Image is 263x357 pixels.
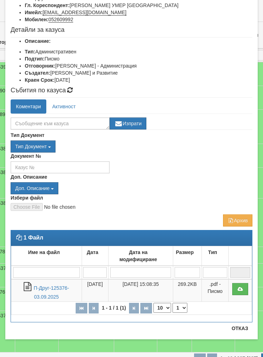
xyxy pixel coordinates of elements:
b: Имейл: [25,10,42,15]
b: Описание: [25,38,51,44]
td: Тип: No sort applied, activate to apply an ascending sort [201,246,229,266]
button: Архив [223,214,252,226]
b: Гл. Кореспондент: [25,2,70,8]
label: Избери файл [11,194,43,201]
label: Тип Документ [11,132,45,139]
button: Предишна страница [89,303,99,313]
li: Административен [25,48,252,55]
li: [PERSON_NAME] УМЕР [GEOGRAPHIC_DATA] [25,2,252,9]
label: Документ № [11,152,41,160]
h4: Детайли за казуса [11,27,252,34]
b: Тип [208,249,217,255]
td: Дата на модифициране: No sort applied, activate to apply an ascending sort [108,246,173,266]
b: Дата на модифициране [119,249,157,262]
input: Казус № [11,161,110,173]
b: Размер [176,249,194,255]
td: [DATE] 15:08:35 [108,279,173,301]
span: Доп. Описание [15,185,49,191]
li: [PERSON_NAME] - Администрация [25,62,252,69]
div: Двоен клик, за изчистване на избраната стойност. [11,182,252,194]
select: Страница номер [173,303,187,313]
td: .pdf - Писмо [201,279,229,301]
b: Тип: [25,49,35,54]
tr: П-Друг-125376-03.09.2025.pdf - Писмо [11,279,252,301]
td: [DATE] [82,279,108,301]
b: Дата [87,249,98,255]
b: Мобилен: [25,17,48,22]
td: 269.2KB [173,279,202,301]
span: 1 - 1 / 1 (1) [100,305,128,311]
button: Следваща страница [129,303,139,313]
button: Първа страница [76,303,87,313]
button: Доп. Описание [11,182,58,194]
li: Писмо [25,55,252,62]
button: Отказ [227,323,252,334]
b: Създател: [25,70,50,76]
label: Доп. Описание [11,173,47,180]
b: Отговорник: [25,63,55,69]
b: Подтип: [25,56,45,62]
strong: 1 Файл [23,235,43,241]
a: Активност [47,99,81,114]
td: Дата: No sort applied, activate to apply an ascending sort [82,246,108,266]
li: [DATE] [25,76,252,84]
button: Последна страница [140,303,152,313]
span: Тип Документ [15,144,47,149]
button: Изпрати [110,117,146,129]
li: [PERSON_NAME] и Развитие [25,69,252,76]
td: Име на файл: No sort applied, activate to apply an ascending sort [11,246,82,266]
a: П-Друг-125376-03.09.2025 [34,285,69,300]
td: : No sort applied, activate to apply an ascending sort [229,246,252,266]
td: Размер: No sort applied, activate to apply an ascending sort [173,246,202,266]
b: Име на файл [28,249,60,255]
h4: Събития по казуса [11,87,252,94]
div: Двоен клик, за изчистване на избраната стойност. [11,140,252,152]
a: Коментари [11,99,46,114]
b: Краен Срок: [25,77,54,83]
select: Брой редове на страница [153,303,171,313]
button: Тип Документ [11,140,55,152]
